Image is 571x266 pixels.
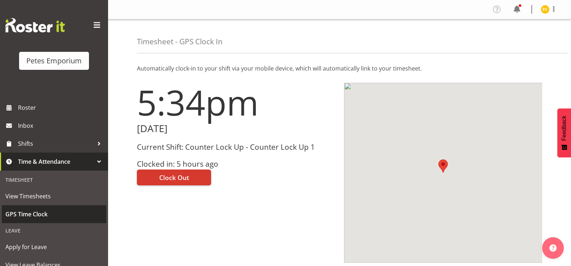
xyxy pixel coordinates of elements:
button: Feedback - Show survey [557,108,571,157]
h3: Clocked in: 5 hours ago [137,160,335,168]
span: Inbox [18,120,104,131]
a: View Timesheets [2,187,106,205]
p: Automatically clock-in to your shift via your mobile device, which will automatically link to you... [137,64,542,73]
span: Roster [18,102,104,113]
h2: [DATE] [137,123,335,134]
span: Clock Out [159,173,189,182]
h1: 5:34pm [137,83,335,122]
span: Feedback [561,116,567,141]
img: eva-vailini10223.jpg [541,5,549,14]
div: Petes Emporium [26,55,82,66]
h3: Current Shift: Counter Lock Up - Counter Lock Up 1 [137,143,335,151]
div: Leave [2,223,106,238]
img: help-xxl-2.png [549,244,557,252]
span: GPS Time Clock [5,209,103,220]
h4: Timesheet - GPS Clock In [137,37,223,46]
a: GPS Time Clock [2,205,106,223]
span: Time & Attendance [18,156,94,167]
span: Shifts [18,138,94,149]
a: Apply for Leave [2,238,106,256]
img: Rosterit website logo [5,18,65,32]
div: Timesheet [2,172,106,187]
button: Clock Out [137,170,211,185]
span: View Timesheets [5,191,103,202]
span: Apply for Leave [5,242,103,252]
